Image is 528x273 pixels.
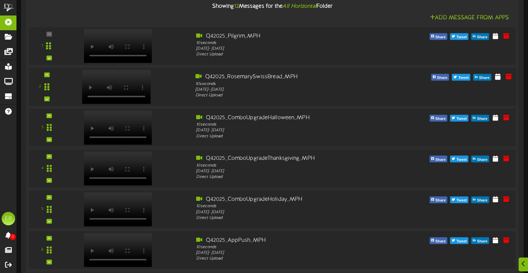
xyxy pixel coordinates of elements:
[196,210,389,215] div: [DATE] - [DATE]
[471,156,489,163] button: Share
[471,196,489,203] button: Share
[196,203,389,209] div: 10 seconds
[434,197,447,204] span: Share
[430,196,447,203] button: Share
[430,115,447,122] button: Share
[476,197,489,204] span: Share
[434,156,447,164] span: Share
[430,237,447,244] button: Share
[10,234,16,240] span: 0
[455,156,468,164] span: Tweet
[196,52,389,58] div: Direct Upload
[196,215,389,221] div: Direct Upload
[436,74,449,82] span: Share
[434,34,447,41] span: Share
[455,238,468,245] span: Tweet
[196,169,389,174] div: [DATE] - [DATE]
[2,212,15,225] div: ER
[428,14,511,22] button: Add Message From Apps
[434,115,447,123] span: Share
[476,115,489,123] span: Share
[196,174,389,180] div: Direct Upload
[471,115,489,122] button: Share
[196,134,389,139] div: Direct Upload
[476,34,489,41] span: Share
[450,115,469,122] button: Tweet
[457,74,470,82] span: Tweet
[196,33,389,40] div: Q42025_Pilgrim_MPH
[196,128,389,133] div: [DATE] - [DATE]
[196,155,389,163] div: Q42025_ComboUpgradeThanksgiving_MPH
[282,3,316,9] i: All Horizontal
[430,156,447,163] button: Share
[41,247,44,253] div: 6
[195,87,390,93] div: [DATE] - [DATE]
[196,237,389,244] div: Q42025_AppPush_MPH
[476,156,489,164] span: Share
[473,74,491,81] button: Share
[196,163,389,169] div: 10 seconds
[471,33,489,40] button: Share
[471,237,489,244] button: Share
[455,197,468,204] span: Tweet
[431,74,449,81] button: Share
[476,238,489,245] span: Share
[234,3,239,9] span: 12
[196,40,389,46] div: 10 seconds
[196,244,389,250] div: 10 seconds
[452,74,470,81] button: Tweet
[450,33,469,40] button: Tweet
[450,196,469,203] button: Tweet
[196,122,389,128] div: 10 seconds
[196,196,389,203] div: Q42025_ComboUpgradeHoliday_MPH
[478,74,491,82] span: Share
[196,46,389,52] div: [DATE] - [DATE]
[195,93,390,99] div: Direct Upload
[430,33,447,40] button: Share
[196,250,389,256] div: [DATE] - [DATE]
[195,81,390,87] div: 10 seconds
[196,114,389,122] div: Q42025_ComboUpgradeHalloween_MPH
[450,156,469,163] button: Tweet
[196,256,389,262] div: Direct Upload
[195,73,390,81] div: Q42025_RosemarySwissBread_MPH
[455,115,468,123] span: Tweet
[450,237,469,244] button: Tweet
[434,238,447,245] span: Share
[455,34,468,41] span: Tweet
